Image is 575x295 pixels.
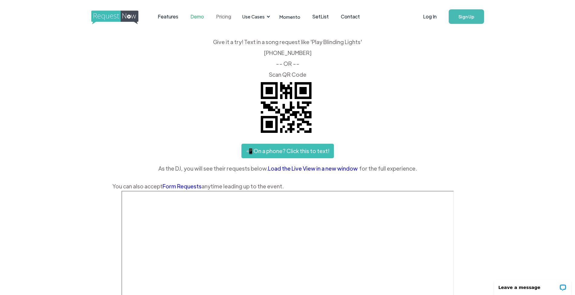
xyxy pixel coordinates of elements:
a: Load the Live View in a new window [268,164,359,173]
a: Demo [184,7,210,26]
a: Log In [417,6,443,27]
a: 📲 On a phone? Click this to text! [241,144,334,158]
img: requestnow logo [91,11,150,24]
a: Pricing [210,7,237,26]
iframe: LiveChat chat widget [490,276,575,295]
div: You can also accept anytime leading up to the event. [112,182,463,191]
div: Give it a try! Text in a song request like 'Play Blinding Lights' ‍ [PHONE_NUMBER] -- OR -- ‍ Sca... [112,39,463,77]
div: As the DJ, you will see their requests below. for the full experience. [112,164,463,173]
a: SetList [306,7,335,26]
div: Use Cases [242,13,265,20]
a: Sign Up [449,9,484,24]
a: Momento [273,8,306,26]
a: Features [152,7,184,26]
div: Use Cases [239,7,272,26]
img: QR code [256,77,316,138]
a: Contact [335,7,366,26]
a: home [91,11,137,23]
a: Form Requests [163,183,202,190]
